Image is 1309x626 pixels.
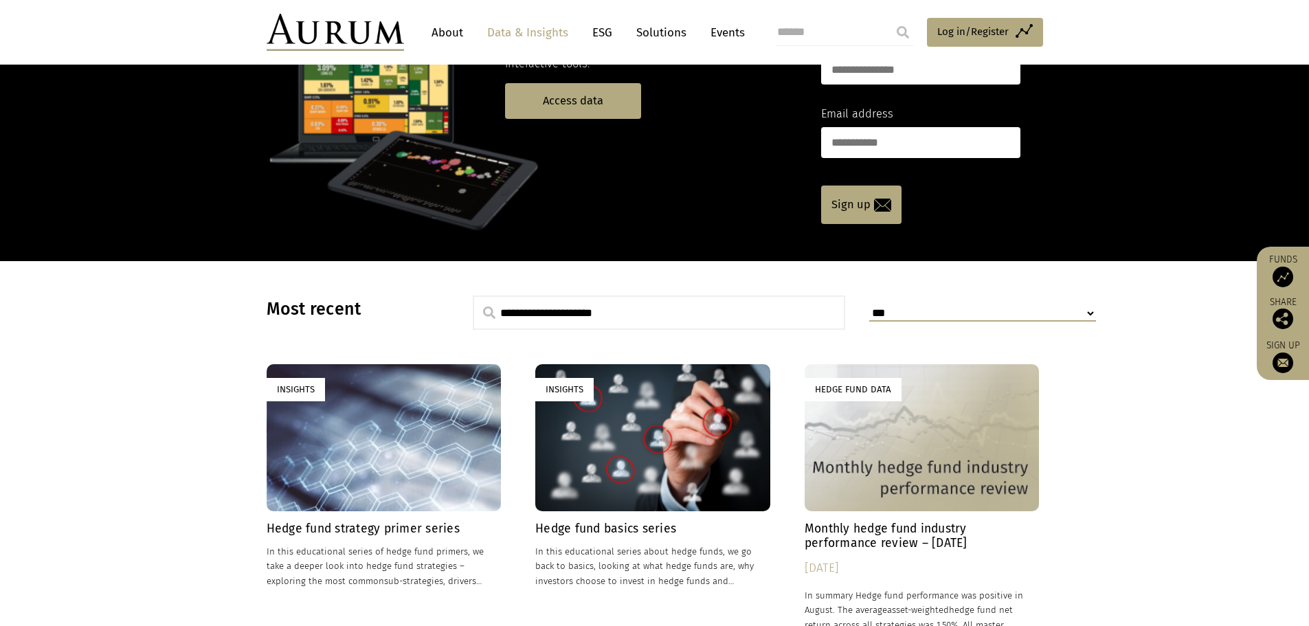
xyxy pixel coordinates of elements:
[704,20,745,45] a: Events
[483,306,495,319] img: search.svg
[1273,267,1293,287] img: Access Funds
[927,18,1043,47] a: Log in/Register
[535,378,594,401] div: Insights
[384,576,443,586] span: sub-strategies
[267,14,404,51] img: Aurum
[1264,254,1302,287] a: Funds
[425,20,470,45] a: About
[267,378,325,401] div: Insights
[1273,309,1293,329] img: Share this post
[805,378,902,401] div: Hedge Fund Data
[267,299,438,320] h3: Most recent
[937,23,1009,40] span: Log in/Register
[535,544,770,588] p: In this educational series about hedge funds, we go back to basics, looking at what hedge funds a...
[629,20,693,45] a: Solutions
[805,522,1040,550] h4: Monthly hedge fund industry performance review – [DATE]
[821,186,902,224] a: Sign up
[874,199,891,212] img: email-icon
[1273,353,1293,373] img: Sign up to our newsletter
[480,20,575,45] a: Data & Insights
[1264,298,1302,329] div: Share
[267,522,502,536] h4: Hedge fund strategy primer series
[1264,339,1302,373] a: Sign up
[889,19,917,46] input: Submit
[585,20,619,45] a: ESG
[805,559,1040,578] div: [DATE]
[821,105,893,123] label: Email address
[505,83,641,118] a: Access data
[535,522,770,536] h4: Hedge fund basics series
[887,605,949,615] span: asset-weighted
[267,544,502,588] p: In this educational series of hedge fund primers, we take a deeper look into hedge fund strategie...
